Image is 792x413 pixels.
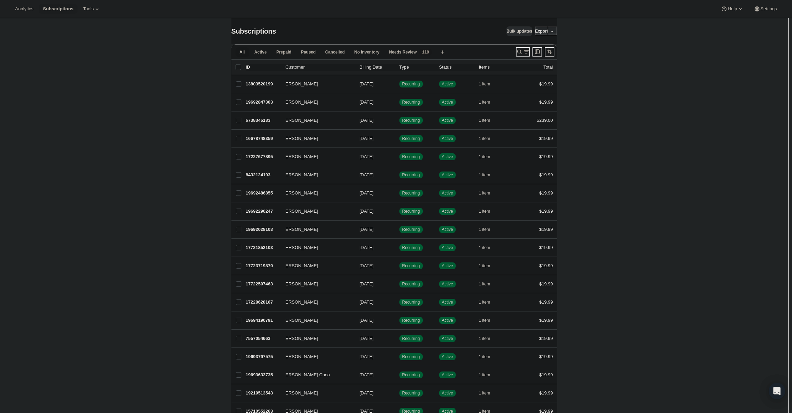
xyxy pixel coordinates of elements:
div: 19219513543[PERSON_NAME][DATE]SuccessRecurringSuccessActive1 item$19.99 [246,388,553,398]
button: 1 item [479,334,498,343]
span: [PERSON_NAME] [281,135,318,142]
span: $19.99 [539,263,553,268]
span: [DATE] [360,336,374,341]
span: 1 item [479,227,490,232]
span: [PERSON_NAME] [281,353,318,360]
button: 1 item [479,97,498,107]
span: Settings [760,6,777,12]
span: Active [442,227,453,232]
span: Export [535,28,548,34]
div: Open Intercom Messenger [769,383,785,399]
span: 1 item [479,118,490,123]
span: 1 item [479,372,490,378]
button: [PERSON_NAME] [281,297,350,308]
button: [PERSON_NAME] Choo [281,369,350,380]
span: $19.99 [539,281,553,286]
div: Type [399,64,434,71]
div: 17722507463[PERSON_NAME][DATE]SuccessRecurringSuccessActive1 item$19.99 [246,279,553,289]
span: Active [442,118,453,123]
span: $19.99 [539,81,553,86]
span: [DATE] [360,299,374,305]
button: 1 item [479,116,498,125]
span: $19.99 [539,390,553,396]
button: 1 item [479,316,498,325]
span: [DATE] [360,263,374,268]
p: 17228628167 [246,299,280,306]
button: Analytics [11,4,37,14]
span: Recurring [402,354,420,359]
div: 6738346183[PERSON_NAME][DATE]SuccessRecurringSuccessActive1 item$239.00 [246,116,553,125]
span: [PERSON_NAME] [281,335,318,342]
span: [DATE] [360,372,374,377]
span: Active [442,372,453,378]
span: Tools [83,6,94,12]
div: 19692290247[PERSON_NAME][DATE]SuccessRecurringSuccessActive1 item$19.99 [246,206,553,216]
button: [PERSON_NAME] [281,224,350,235]
div: 17721852103[PERSON_NAME][DATE]SuccessRecurringSuccessActive1 item$19.99 [246,243,553,252]
span: 1 item [479,263,490,269]
button: 1 item [479,134,498,143]
span: 1 item [479,99,490,105]
span: [DATE] [360,190,374,196]
span: Recurring [402,81,420,87]
span: 1 item [479,336,490,341]
span: [DATE] [360,245,374,250]
button: 1 item [479,170,498,180]
button: Subscriptions [39,4,77,14]
span: Needs Review [389,49,417,55]
p: Status [439,64,473,71]
span: [PERSON_NAME] [281,317,318,324]
button: [PERSON_NAME] [281,97,350,108]
span: Bulk updates [506,28,532,34]
span: 1 item [479,281,490,287]
span: Recurring [402,318,420,323]
button: Search and filter results [516,47,530,57]
button: 1 item [479,370,498,380]
span: 1 item [479,245,490,250]
button: 1 item [479,79,498,89]
span: Active [442,318,453,323]
button: [PERSON_NAME] [281,351,350,362]
div: 19693633735[PERSON_NAME] Choo[DATE]SuccessRecurringSuccessActive1 item$19.99 [246,370,553,380]
button: Sort the results [545,47,554,57]
p: 19694190791 [246,317,280,324]
span: Paused [301,49,316,55]
button: 1 item [479,152,498,162]
span: Recurring [402,209,420,214]
p: 17227677895 [246,153,280,160]
span: [PERSON_NAME] [281,281,318,287]
span: $19.99 [539,336,553,341]
span: Recurring [402,190,420,196]
span: [PERSON_NAME] [281,153,318,160]
span: $19.99 [539,227,553,232]
div: 8432124103[PERSON_NAME][DATE]SuccessRecurringSuccessActive1 item$19.99 [246,170,553,180]
span: [DATE] [360,390,374,396]
p: 19219513543 [246,390,280,397]
p: 17722507463 [246,281,280,287]
span: Active [254,49,267,55]
p: 19692847303 [246,99,280,106]
span: Recurring [402,263,420,269]
div: 17228628167[PERSON_NAME][DATE]SuccessRecurringSuccessActive1 item$19.99 [246,297,553,307]
p: ID [246,64,280,71]
p: Customer [286,64,354,71]
span: Recurring [402,227,420,232]
span: Active [442,172,453,178]
span: Recurring [402,372,420,378]
span: Cancelled [325,49,345,55]
span: $19.99 [539,154,553,159]
span: $19.99 [539,172,553,177]
button: [PERSON_NAME] [281,169,350,180]
span: [PERSON_NAME] [281,226,318,233]
div: 19692486855[PERSON_NAME][DATE]SuccessRecurringSuccessActive1 item$19.99 [246,188,553,198]
button: 1 item [479,297,498,307]
button: [PERSON_NAME] [281,151,350,162]
span: Recurring [402,154,420,160]
button: 1 item [479,261,498,271]
span: [PERSON_NAME] [281,299,318,306]
button: [PERSON_NAME] [281,206,350,217]
span: Active [442,354,453,359]
span: 1 item [479,209,490,214]
span: Prepaid [276,49,291,55]
button: 1 item [479,243,498,252]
